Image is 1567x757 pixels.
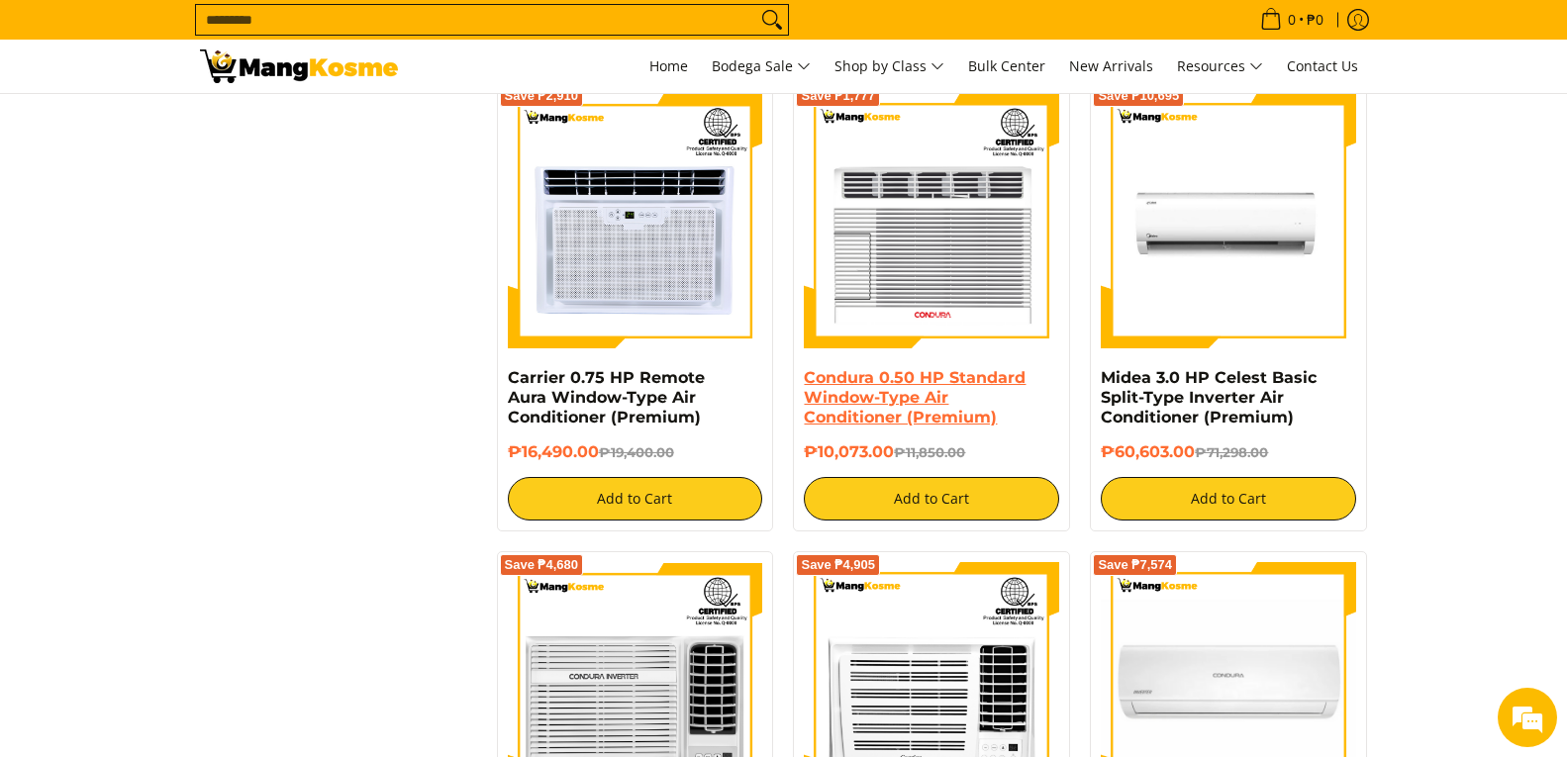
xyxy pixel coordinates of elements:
button: Add to Cart [804,477,1059,520]
span: Save ₱4,905 [801,559,875,571]
span: ₱0 [1304,13,1326,27]
span: Bulk Center [968,56,1045,75]
del: ₱19,400.00 [599,444,674,460]
span: Save ₱4,680 [505,559,579,571]
h6: ₱10,073.00 [804,442,1059,462]
span: Bodega Sale [712,54,811,79]
img: Premium Deals: Best Premium Home Appliances Sale l Mang Kosme [200,49,398,83]
a: Condura 0.50 HP Standard Window-Type Air Conditioner (Premium) [804,368,1026,426]
span: Shop by Class [834,54,944,79]
span: We're online! [115,249,273,449]
span: Save ₱1,777 [801,90,875,102]
nav: Main Menu [418,40,1368,93]
span: • [1254,9,1329,31]
button: Add to Cart [508,477,763,520]
a: Home [639,40,698,93]
button: Add to Cart [1101,477,1356,520]
h6: ₱60,603.00 [1101,442,1356,462]
span: New Arrivals [1069,56,1153,75]
h6: ₱16,490.00 [508,442,763,462]
span: Save ₱7,574 [1098,559,1172,571]
a: Midea 3.0 HP Celest Basic Split-Type Inverter Air Conditioner (Premium) [1101,368,1317,426]
a: Carrier 0.75 HP Remote Aura Window-Type Air Conditioner (Premium) [508,368,705,426]
a: Resources [1167,40,1273,93]
del: ₱71,298.00 [1195,444,1268,460]
span: Save ₱2,910 [505,90,579,102]
span: Contact Us [1287,56,1358,75]
span: Home [649,56,688,75]
a: New Arrivals [1059,40,1163,93]
a: Bodega Sale [702,40,821,93]
a: Shop by Class [825,40,954,93]
span: Save ₱10,695 [1098,90,1179,102]
span: Resources [1177,54,1263,79]
div: Minimize live chat window [325,10,372,57]
a: Bulk Center [958,40,1055,93]
del: ₱11,850.00 [894,444,965,460]
div: Chat with us now [103,111,333,137]
textarea: Type your message and hit 'Enter' [10,540,377,610]
img: condura-wrac-6s-premium-mang-kosme [804,93,1059,348]
a: Contact Us [1277,40,1368,93]
img: Midea 3.0 HP Celest Basic Split-Type Inverter Air Conditioner (Premium) [1101,93,1356,348]
span: 0 [1285,13,1299,27]
button: Search [756,5,788,35]
img: Carrier 0.75 HP Remote Aura Window-Type Air Conditioner (Premium) [508,93,763,348]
